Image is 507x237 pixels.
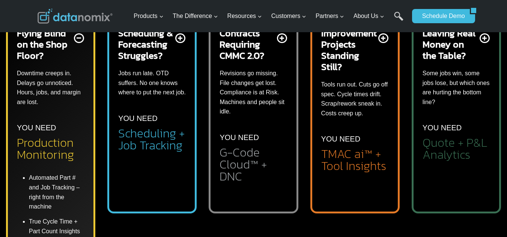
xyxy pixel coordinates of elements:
h2: Scheduling & Forecasting Struggles? [118,27,174,61]
p: Some jobs win, some jobs lose, but which ones are hurting the bottom line? [423,69,490,107]
p: YOU NEED [17,122,56,134]
h2: G-Code Cloud™ + DNC [220,146,287,182]
p: Revisions go missing. File changes get lost. Compliance is at Risk. Machines and people sit idle. [220,69,287,116]
h2: TMAC ai™ + Tool Insights [321,148,389,172]
span: Resources [227,11,262,21]
h2: Production Monitoring [17,137,84,161]
p: YOU NEED [423,122,462,134]
span: Products [134,11,163,21]
img: Datanomix [38,9,113,24]
span: About Us [354,11,384,21]
span: Last Name [169,0,193,7]
nav: Primary Navigation [131,4,408,28]
h2: Flying Blind on the Shop Floor? [17,27,72,61]
span: Partners [316,11,344,21]
li: Automated Part # and Job Tracking – right from the machine [29,173,84,214]
a: Privacy Policy [102,167,126,172]
a: Terms [84,167,95,172]
p: YOU NEED [220,131,259,143]
h2: Improvement Projects Standing Still? [321,27,377,72]
p: YOU NEED [118,112,157,124]
p: Jobs run late. OTD suffers. No one knows where to put the next job. [118,69,186,97]
p: Tools run out. Cuts go off spec. Cycle times drift. Scrap/rework sneak in. Costs creep up. [321,80,389,118]
span: Phone number [169,31,203,38]
h2: Leaving Real Money on the Table? [423,27,478,61]
h2: Scheduling + Job Tracking [118,127,186,151]
h2: Quote + P&L Analytics [423,137,490,161]
a: Search [394,12,403,28]
span: The Difference [173,11,218,21]
a: Schedule Demo [412,9,470,23]
p: YOU NEED [321,133,360,145]
span: Customers [271,11,306,21]
p: Downtime creeps in. Delays go unnoticed. Hours, jobs, and margin are lost. [17,69,84,107]
span: State/Region [169,92,198,99]
h2: Contracts Requiring CMMC 2.0? [220,27,275,61]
